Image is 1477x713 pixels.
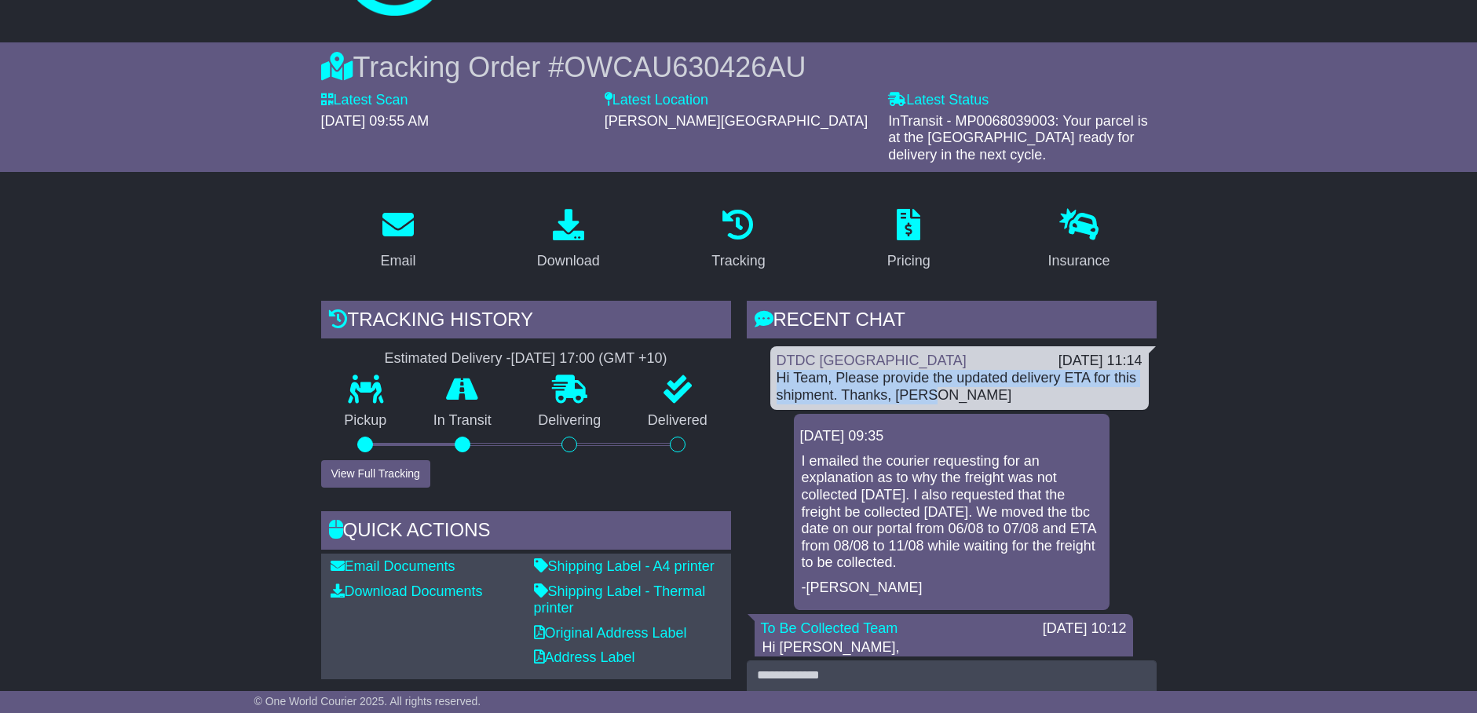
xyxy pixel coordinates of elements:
[331,558,455,574] a: Email Documents
[777,370,1142,404] div: Hi Team, Please provide the updated delivery ETA for this shipment. Thanks, [PERSON_NAME]
[321,350,731,367] div: Estimated Delivery -
[511,350,667,367] div: [DATE] 17:00 (GMT +10)
[1048,250,1110,272] div: Insurance
[605,113,868,129] span: [PERSON_NAME][GEOGRAPHIC_DATA]
[800,428,1103,445] div: [DATE] 09:35
[888,113,1148,163] span: InTransit - MP0068039003: Your parcel is at the [GEOGRAPHIC_DATA] ready for delivery in the next ...
[534,625,687,641] a: Original Address Label
[624,412,731,430] p: Delivered
[747,301,1157,343] div: RECENT CHAT
[410,412,515,430] p: In Transit
[321,301,731,343] div: Tracking history
[331,583,483,599] a: Download Documents
[537,250,600,272] div: Download
[711,250,765,272] div: Tracking
[321,92,408,109] label: Latest Scan
[762,639,1125,656] p: Hi [PERSON_NAME],
[887,250,930,272] div: Pricing
[534,583,706,616] a: Shipping Label - Thermal printer
[877,203,941,277] a: Pricing
[777,353,967,368] a: DTDC [GEOGRAPHIC_DATA]
[701,203,775,277] a: Tracking
[802,580,1102,597] p: -[PERSON_NAME]
[1058,353,1142,370] div: [DATE] 11:14
[515,412,625,430] p: Delivering
[321,113,430,129] span: [DATE] 09:55 AM
[321,460,430,488] button: View Full Tracking
[605,92,708,109] label: Latest Location
[321,511,731,554] div: Quick Actions
[534,649,635,665] a: Address Label
[254,695,481,708] span: © One World Courier 2025. All rights reserved.
[1043,620,1127,638] div: [DATE] 10:12
[321,50,1157,84] div: Tracking Order #
[321,412,411,430] p: Pickup
[888,92,989,109] label: Latest Status
[370,203,426,277] a: Email
[564,51,806,83] span: OWCAU630426AU
[380,250,415,272] div: Email
[1038,203,1121,277] a: Insurance
[534,558,715,574] a: Shipping Label - A4 printer
[761,620,898,636] a: To Be Collected Team
[527,203,610,277] a: Download
[802,453,1102,572] p: I emailed the courier requesting for an explanation as to why the freight was not collected [DATE...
